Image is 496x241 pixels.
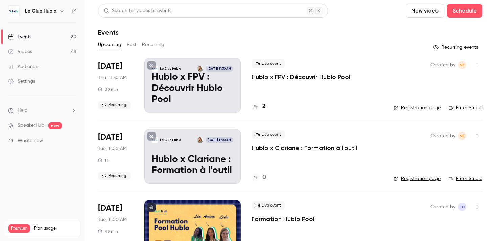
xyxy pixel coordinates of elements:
[197,137,203,143] img: Noelia Enriquez
[206,137,233,143] span: [DATE] 11:00 AM
[252,130,285,139] span: Live event
[98,28,119,37] h1: Events
[98,145,127,152] span: Tue, 11:00 AM
[127,39,137,50] button: Past
[152,72,233,105] p: Hublo x FPV : Découvrir Hublo Pool
[458,132,466,140] span: Noelia Enriquez
[160,67,181,71] p: Le Club Hublo
[430,203,455,211] span: Created by
[430,61,455,69] span: Created by
[394,104,441,111] a: Registration page
[152,154,233,176] p: Hublo x Clariane : Formation à l'outil
[252,73,350,81] a: Hublo x FPV : Découvrir Hublo Pool
[252,201,285,210] span: Live event
[98,101,131,109] span: Recurring
[142,39,165,50] button: Recurring
[8,33,31,40] div: Events
[460,61,465,69] span: NE
[252,215,314,223] a: Formation Hublo Pool
[98,228,118,234] div: 45 min
[262,102,266,111] h4: 2
[98,74,127,81] span: Thu, 11:30 AM
[98,87,118,92] div: 30 min
[206,66,233,72] span: [DATE] 11:30 AM
[262,173,266,182] h4: 0
[34,226,76,231] span: Plan usage
[98,61,122,72] span: [DATE]
[406,4,444,18] button: New video
[98,58,134,113] div: Sep 18 Thu, 11:30 AM (Europe/Paris)
[18,107,27,114] span: Help
[8,224,30,233] span: Premium
[430,42,482,53] button: Recurring events
[197,66,203,72] img: Noelia Enriquez
[447,4,482,18] button: Schedule
[98,216,127,223] span: Tue, 11:00 AM
[8,6,19,17] img: Le Club Hublo
[25,8,56,15] h6: Le Club Hublo
[8,78,35,85] div: Settings
[449,104,482,111] a: Enter Studio
[252,102,266,111] a: 2
[98,158,110,163] div: 1 h
[144,129,241,183] a: Hublo x Clariane : Formation à l'outilLe Club HubloNoelia Enriquez[DATE] 11:00 AMHublo x Clariane...
[98,203,122,214] span: [DATE]
[460,203,465,211] span: LD
[449,175,482,182] a: Enter Studio
[48,122,62,129] span: new
[460,132,465,140] span: NE
[98,129,134,183] div: Sep 23 Tue, 11:00 AM (Europe/Paris)
[98,39,121,50] button: Upcoming
[104,7,171,15] div: Search for videos or events
[8,48,32,55] div: Videos
[98,132,122,143] span: [DATE]
[8,63,38,70] div: Audience
[18,122,44,129] a: SpeakerHub
[8,107,76,114] li: help-dropdown-opener
[144,58,241,113] a: Hublo x FPV : Découvrir Hublo PoolLe Club HubloNoelia Enriquez[DATE] 11:30 AMHublo x FPV : Découv...
[252,173,266,182] a: 0
[252,144,357,152] a: Hublo x Clariane : Formation à l'outil
[98,172,131,180] span: Recurring
[394,175,441,182] a: Registration page
[252,59,285,68] span: Live event
[458,61,466,69] span: Noelia Enriquez
[18,137,43,144] span: What's new
[160,138,181,142] p: Le Club Hublo
[458,203,466,211] span: Leila Domec
[430,132,455,140] span: Created by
